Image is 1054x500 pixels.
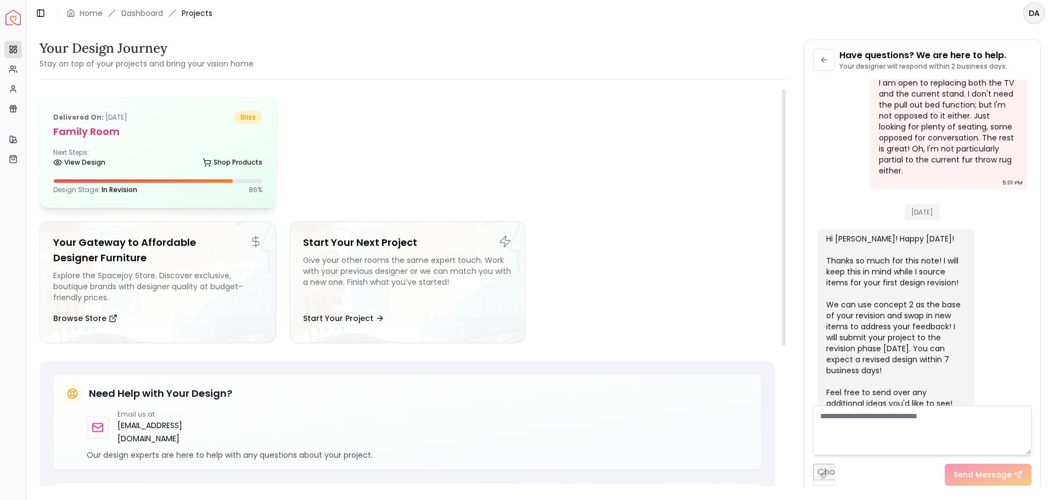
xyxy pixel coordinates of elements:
a: Start Your Next ProjectGive your other rooms the same expert touch. Work with your previous desig... [289,221,526,343]
b: Delivered on: [53,113,104,122]
p: Your designer will respond within 2 business days. [839,62,1007,71]
a: [EMAIL_ADDRESS][DOMAIN_NAME] [117,419,240,445]
p: Email us at [117,410,240,419]
nav: breadcrumb [66,8,212,19]
div: I am open to replacing both the TV and the current stand. I don't need the pull out bed function;... [879,77,1017,176]
button: DA [1023,2,1045,24]
h3: Your Design Journey [40,40,254,57]
span: In Revision [102,185,137,194]
span: bliss [234,111,262,124]
div: Explore the Spacejoy Store. Discover exclusive, boutique brands with designer quality at budget-f... [53,270,262,303]
a: Shop Products [203,155,262,170]
p: Our design experts are here to help with any questions about your project. [87,450,752,460]
p: Design Stage: [53,186,137,194]
a: Your Gateway to Affordable Designer FurnitureExplore the Spacejoy Store. Discover exclusive, bout... [40,221,276,343]
p: 86 % [249,186,262,194]
span: Projects [182,8,212,19]
div: Next Steps: [53,148,262,170]
img: Spacejoy Logo [5,10,21,25]
a: Spacejoy [5,10,21,25]
a: Dashboard [121,8,163,19]
button: Start Your Project [303,307,384,329]
a: View Design [53,155,105,170]
button: Browse Store [53,307,117,329]
h5: Your Gateway to Affordable Designer Furniture [53,235,262,266]
span: DA [1024,3,1044,23]
span: [DATE] [905,204,940,220]
p: [DATE] [53,111,127,124]
small: Stay on top of your projects and bring your vision home [40,58,254,69]
h5: Need Help with Your Design? [89,386,232,401]
div: 5:01 PM [1002,177,1023,188]
a: Home [80,8,103,19]
div: Give your other rooms the same expert touch. Work with your previous designer or we can match you... [303,255,512,303]
p: Have questions? We are here to help. [839,49,1007,62]
h5: Family Room [53,124,262,139]
div: Hi [PERSON_NAME]! Happy [DATE]! Thanks so much for this note! I will keep this in mind while I so... [826,233,964,431]
h5: Start Your Next Project [303,235,512,250]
